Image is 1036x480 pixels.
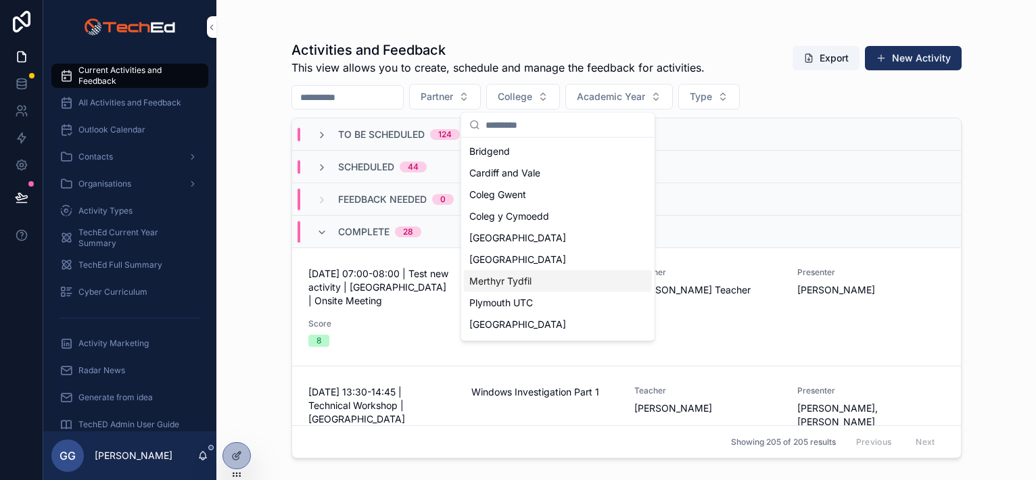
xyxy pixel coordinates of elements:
a: Outlook Calendar [51,118,208,142]
div: 44 [408,162,419,172]
span: Coleg y Cymoedd [469,210,549,223]
span: Presenter [797,267,944,278]
a: Organisations [51,172,208,196]
span: Activity Types [78,206,133,216]
button: Select Button [565,84,673,110]
span: Feedback Needed [338,193,427,206]
span: TechEd Current Year Summary [78,227,195,249]
span: Merthyr Tydfil [469,274,532,288]
span: [PERSON_NAME], [PERSON_NAME] [797,402,944,429]
span: [PERSON_NAME] [634,402,781,415]
span: Academic Year [577,90,645,103]
span: To Be Scheduled [338,128,425,141]
div: 0 [440,194,446,205]
span: Complete [338,225,390,239]
div: 124 [438,129,452,140]
button: Select Button [486,84,560,110]
a: [DATE] 07:00-08:00 | Test new activity | [GEOGRAPHIC_DATA] | Onsite MeetingTEST REPORT SENDINGTea... [292,248,961,366]
span: Showing 205 of 205 results [731,437,836,448]
a: Activity Marketing [51,331,208,356]
h1: Activities and Feedback [291,41,705,59]
button: Select Button [409,84,481,110]
span: Scheduled [338,160,394,174]
a: Cyber Curriculum [51,280,208,304]
span: [GEOGRAPHIC_DATA] [469,318,566,331]
a: Contacts [51,145,208,169]
span: Cyber Curriculum [78,287,147,297]
span: TechEd Full Summary [78,260,162,270]
span: [GEOGRAPHIC_DATA] [469,231,566,245]
div: Suggestions [461,138,655,341]
span: Type [690,90,712,103]
span: Teacher [634,267,781,278]
a: Radar News [51,358,208,383]
span: Contacts [78,151,113,162]
span: This view allows you to create, schedule and manage the feedback for activities. [291,59,705,76]
p: [PERSON_NAME] [95,449,172,462]
span: [PERSON_NAME] Teacher [634,283,781,297]
span: Partner [421,90,453,103]
span: Plymouth UTC [469,296,533,310]
button: New Activity [865,46,962,70]
span: Cardiff and Vale [469,166,540,180]
img: App logo [84,16,175,38]
span: Organisations [78,178,131,189]
div: scrollable content [43,54,216,431]
span: TechED Admin User Guide [78,419,179,430]
span: All Activities and Feedback [78,97,181,108]
span: [DATE] 13:30-14:45 | Technical Workshop | [GEOGRAPHIC_DATA] | Onsite Meeting [308,385,455,439]
span: Bridgend [469,145,510,158]
button: Select Button [678,84,740,110]
a: All Activities and Feedback [51,91,208,115]
a: Current Activities and Feedback [51,64,208,88]
span: Windows Investigation Part 1 [471,385,618,399]
span: College [498,90,532,103]
a: TechED Admin User Guide [51,412,208,437]
span: Outlook Calendar [78,124,145,135]
a: Activity Types [51,199,208,223]
span: [GEOGRAPHIC_DATA] [469,253,566,266]
span: Radar News [78,365,125,376]
span: Presenter [797,385,944,396]
span: UTC [GEOGRAPHIC_DATA] [469,339,588,353]
span: [DATE] 07:00-08:00 | Test new activity | [GEOGRAPHIC_DATA] | Onsite Meeting [308,267,455,308]
a: Generate from idea [51,385,208,410]
span: GG [60,448,76,464]
span: Score [308,318,455,329]
div: 28 [403,226,413,237]
span: Current Activities and Feedback [78,65,195,87]
span: Generate from idea [78,392,153,403]
span: Coleg Gwent [469,188,526,201]
a: TechEd Full Summary [51,253,208,277]
span: Activity Marketing [78,338,149,349]
div: 8 [316,335,321,347]
span: [PERSON_NAME] [797,283,944,297]
a: TechEd Current Year Summary [51,226,208,250]
button: Export [793,46,860,70]
span: Teacher [634,385,781,396]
